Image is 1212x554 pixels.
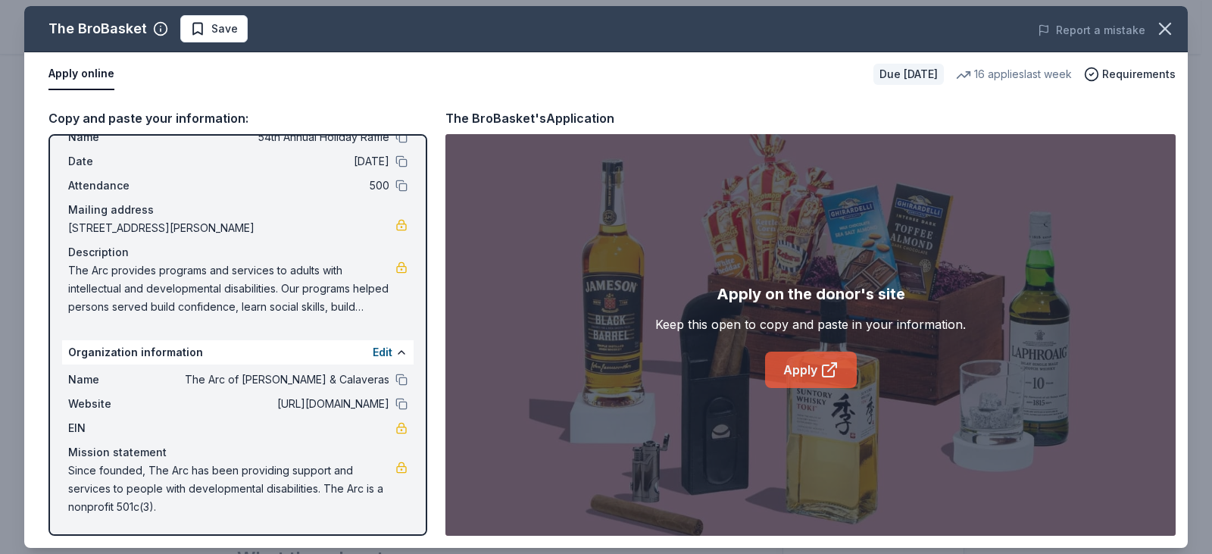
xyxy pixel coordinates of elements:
span: Requirements [1102,65,1176,83]
span: Save [211,20,238,38]
span: EIN [68,419,170,437]
div: 16 applies last week [956,65,1072,83]
span: [URL][DOMAIN_NAME] [170,395,389,413]
div: Mission statement [68,443,408,462]
span: Name [68,371,170,389]
span: Attendance [68,177,170,195]
button: Save [180,15,248,42]
div: Apply on the donor's site [717,282,905,306]
div: Due [DATE] [873,64,944,85]
button: Report a mistake [1038,21,1145,39]
span: [DATE] [170,152,389,171]
span: [STREET_ADDRESS][PERSON_NAME] [68,219,395,237]
span: Date [68,152,170,171]
span: The Arc of [PERSON_NAME] & Calaveras [170,371,389,389]
div: Mailing address [68,201,408,219]
span: Name [68,128,170,146]
span: 500 [170,177,389,195]
a: Apply [765,352,857,388]
button: Edit [373,343,392,362]
div: Copy and paste your information: [48,108,427,128]
span: 54th Annual Holiday Raffle [170,128,389,146]
button: Requirements [1084,65,1176,83]
div: The BroBasket's Application [445,108,614,128]
span: The Arc provides programs and services to adults with intellectual and developmental disabilities... [68,261,395,316]
button: Apply online [48,58,114,90]
div: The BroBasket [48,17,147,41]
span: Website [68,395,170,413]
span: Since founded, The Arc has been providing support and services to people with developmental disab... [68,462,395,516]
div: Organization information [62,340,414,365]
div: Description [68,243,408,261]
div: Keep this open to copy and paste in your information. [655,315,966,333]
